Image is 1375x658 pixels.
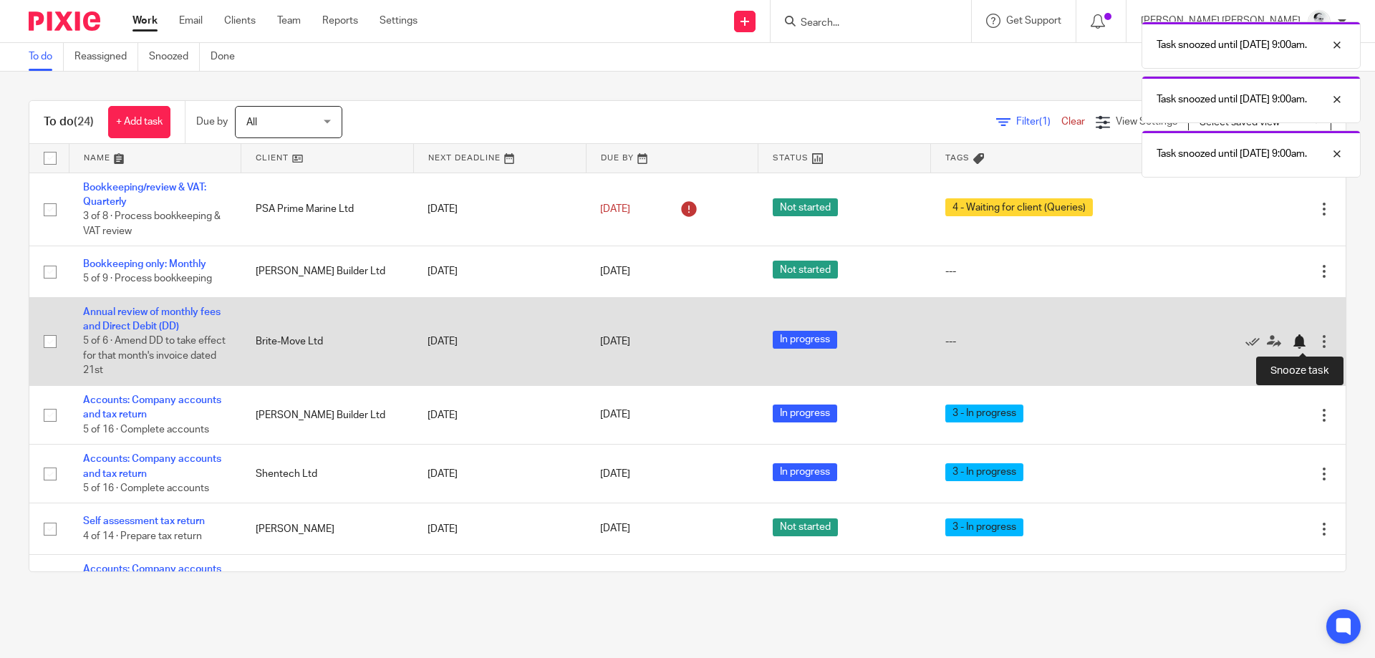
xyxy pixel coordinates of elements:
[945,198,1093,216] span: 4 - Waiting for client (Queries)
[413,246,586,297] td: [DATE]
[83,395,221,420] a: Accounts: Company accounts and tax return
[83,307,221,332] a: Annual review of monthly fees and Direct Debit (DD)
[241,297,414,385] td: Brite-Move Ltd
[83,425,209,435] span: 5 of 16 · Complete accounts
[74,43,138,71] a: Reassigned
[600,410,630,420] span: [DATE]
[241,246,414,297] td: [PERSON_NAME] Builder Ltd
[246,117,257,127] span: All
[83,531,202,541] span: 4 of 14 · Prepare tax return
[83,211,221,236] span: 3 of 8 · Process bookkeeping & VAT review
[83,183,206,207] a: Bookkeeping/review & VAT: Quarterly
[241,503,414,554] td: [PERSON_NAME]
[224,14,256,28] a: Clients
[413,554,586,628] td: [DATE]
[241,554,414,628] td: RSGE Ltd
[773,463,837,481] span: In progress
[1157,38,1307,52] p: Task snoozed until [DATE] 9:00am.
[83,274,212,284] span: 5 of 9 · Process bookkeeping
[773,331,837,349] span: In progress
[1157,147,1307,161] p: Task snoozed until [DATE] 9:00am.
[241,173,414,246] td: PSA Prime Marine Ltd
[945,463,1023,481] span: 3 - In progress
[83,259,206,269] a: Bookkeeping only: Monthly
[1157,92,1307,107] p: Task snoozed until [DATE] 9:00am.
[773,198,838,216] span: Not started
[1245,334,1267,349] a: Mark as done
[413,445,586,503] td: [DATE]
[1308,10,1331,33] img: Mass_2025.jpg
[179,14,203,28] a: Email
[945,405,1023,422] span: 3 - In progress
[600,469,630,479] span: [DATE]
[44,115,94,130] h1: To do
[196,115,228,129] p: Due by
[322,14,358,28] a: Reports
[945,518,1023,536] span: 3 - In progress
[29,11,100,31] img: Pixie
[413,503,586,554] td: [DATE]
[413,386,586,445] td: [DATE]
[600,266,630,276] span: [DATE]
[83,483,209,493] span: 5 of 16 · Complete accounts
[83,516,205,526] a: Self assessment tax return
[132,14,158,28] a: Work
[380,14,418,28] a: Settings
[29,43,64,71] a: To do
[773,518,838,536] span: Not started
[773,405,837,422] span: In progress
[149,43,200,71] a: Snoozed
[600,337,630,347] span: [DATE]
[83,454,221,478] a: Accounts: Company accounts and tax return
[773,261,838,279] span: Not started
[74,116,94,127] span: (24)
[600,204,630,214] span: [DATE]
[277,14,301,28] a: Team
[83,337,226,376] span: 5 of 6 · Amend DD to take effect for that month's invoice dated 21st
[413,173,586,246] td: [DATE]
[83,564,221,589] a: Accounts: Company accounts and tax return
[413,297,586,385] td: [DATE]
[600,524,630,534] span: [DATE]
[241,386,414,445] td: [PERSON_NAME] Builder Ltd
[945,264,1159,279] div: ---
[241,445,414,503] td: Shentech Ltd
[211,43,246,71] a: Done
[945,334,1159,349] div: ---
[108,106,170,138] a: + Add task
